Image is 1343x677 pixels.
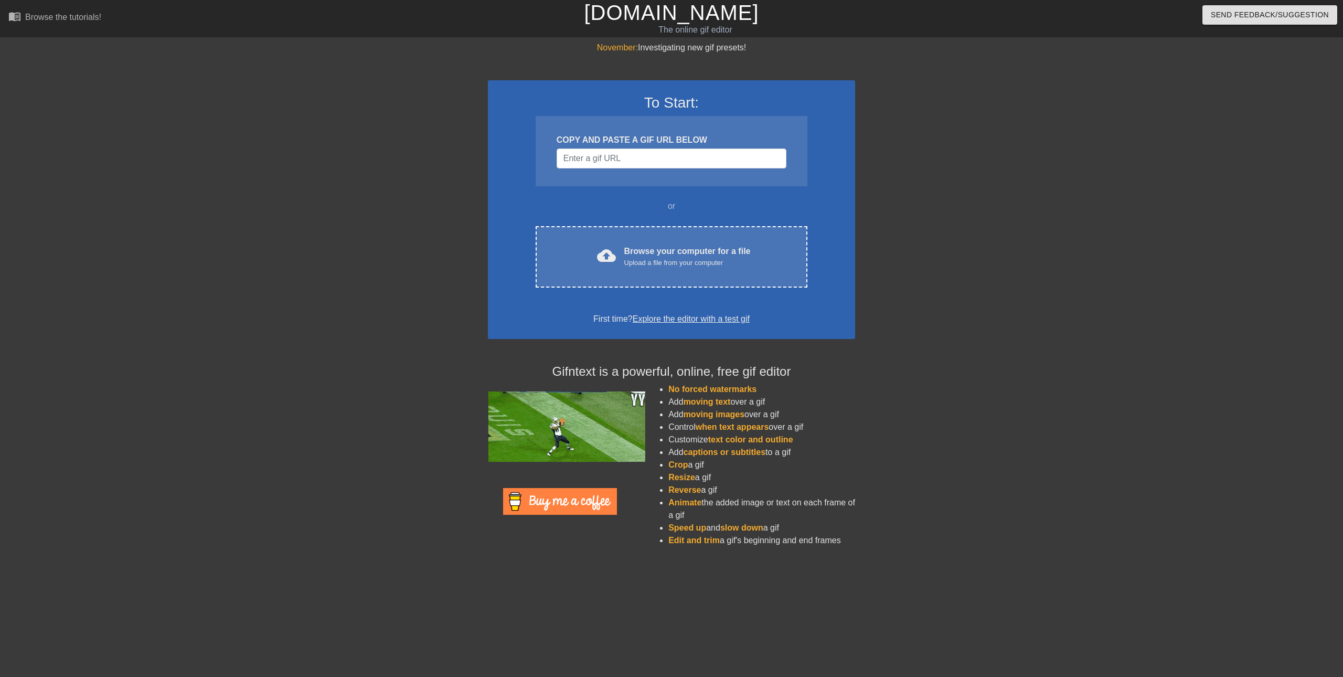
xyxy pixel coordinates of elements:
[557,149,786,168] input: Username
[668,460,688,469] span: Crop
[668,446,855,459] li: Add to a gif
[597,246,616,265] span: cloud_upload
[696,422,769,431] span: when text appears
[488,392,645,462] img: football_small.gif
[668,473,695,482] span: Resize
[597,43,638,52] span: November:
[668,471,855,484] li: a gif
[668,523,706,532] span: Speed up
[668,408,855,421] li: Add over a gif
[1202,5,1337,25] button: Send Feedback/Suggestion
[668,536,720,545] span: Edit and trim
[668,421,855,433] li: Control over a gif
[8,10,101,26] a: Browse the tutorials!
[557,134,786,146] div: COPY AND PASTE A GIF URL BELOW
[668,522,855,534] li: and a gif
[684,410,744,419] span: moving images
[668,534,855,547] li: a gif's beginning and end frames
[668,485,701,494] span: Reverse
[668,459,855,471] li: a gif
[488,41,855,54] div: Investigating new gif presets!
[624,245,751,268] div: Browse your computer for a file
[624,258,751,268] div: Upload a file from your computer
[584,1,759,24] a: [DOMAIN_NAME]
[668,396,855,408] li: Add over a gif
[668,433,855,446] li: Customize
[25,13,101,22] div: Browse the tutorials!
[633,314,750,323] a: Explore the editor with a test gif
[503,488,617,515] img: Buy Me A Coffee
[668,498,701,507] span: Animate
[720,523,763,532] span: slow down
[502,313,841,325] div: First time?
[668,484,855,496] li: a gif
[515,200,828,213] div: or
[684,397,731,406] span: moving text
[502,94,841,112] h3: To Start:
[668,496,855,522] li: the added image or text on each frame of a gif
[668,385,756,394] span: No forced watermarks
[684,448,765,457] span: captions or subtitles
[1211,8,1329,22] span: Send Feedback/Suggestion
[8,10,21,23] span: menu_book
[488,364,855,379] h4: Gifntext is a powerful, online, free gif editor
[453,24,937,36] div: The online gif editor
[708,435,793,444] span: text color and outline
